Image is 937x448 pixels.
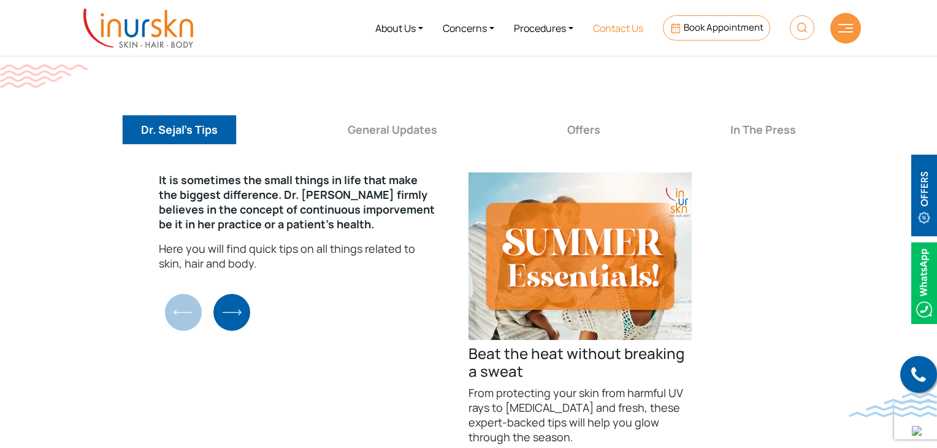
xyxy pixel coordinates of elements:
[711,115,815,145] button: In The Press
[468,385,692,444] p: From protecting your skin from harmful UV rays to [MEDICAL_DATA] and fresh, these expert-backed t...
[583,5,653,51] a: Contact Us
[911,276,937,289] a: Whatsappicon
[433,5,504,51] a: Concerns
[83,9,193,48] img: inurskn-logo
[684,21,763,34] span: Book Appointment
[122,115,237,145] button: Dr. Sejal's Tips
[365,5,433,51] a: About Us
[504,5,583,51] a: Procedures
[911,242,937,324] img: Whatsappicon
[159,172,438,231] p: It is sometimes the small things in life that make the biggest difference. Dr. [PERSON_NAME] firm...
[159,241,438,271] p: Here you will find quick tips on all things related to skin, hair and body.
[213,294,250,331] img: BlueNextArrow
[790,15,814,40] img: HeaderSearch
[468,172,692,340] img: Beat the heat without breaking a sweat
[838,24,853,33] img: hamLine.svg
[663,15,770,41] a: Book Appointment
[548,115,619,145] button: Offers
[911,155,937,236] img: offerBt
[468,345,692,380] h4: Beat the heat without breaking a sweat
[329,115,456,145] button: General Updates
[849,393,937,417] img: bluewave
[912,426,922,436] img: up-blue-arrow.svg
[213,294,250,331] div: Next slide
